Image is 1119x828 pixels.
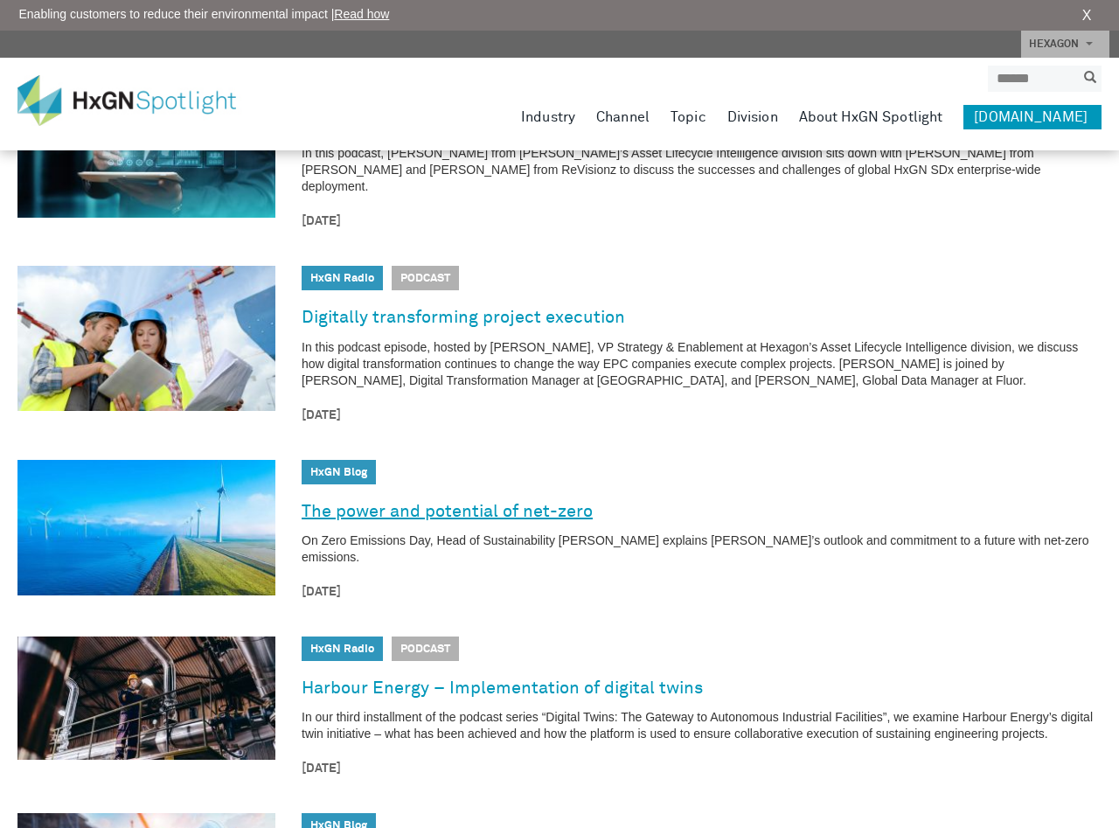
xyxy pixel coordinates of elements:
time: [DATE] [302,407,1102,425]
a: Division [727,105,778,129]
a: Channel [596,105,650,129]
a: The power and potential of net-zero [302,497,593,525]
a: HxGN Radio [310,273,374,284]
span: Podcast [392,637,459,661]
time: [DATE] [302,760,1102,778]
img: Harbour Energy – Implementation of digital twins [17,637,275,761]
a: Topic [671,105,706,129]
a: Digitally transforming project execution [302,303,625,331]
p: In this podcast, [PERSON_NAME] from [PERSON_NAME]’s Asset Lifecycle Intelligence division sits do... [302,145,1102,195]
a: X [1082,5,1092,26]
a: Industry [521,105,575,129]
img: The power and potential of net-zero [17,460,275,595]
a: HEXAGON [1021,31,1109,58]
a: Harbour Energy – Implementation of digital twins [302,674,703,702]
p: In this podcast episode, hosted by [PERSON_NAME], VP Strategy & Enablement at Hexagon’s Asset Lif... [302,339,1102,389]
p: On Zero Emissions Day, Head of Sustainability [PERSON_NAME] explains [PERSON_NAME]’s outlook and ... [302,532,1102,566]
a: [DOMAIN_NAME] [963,105,1102,129]
p: In our third installment of the podcast series “Digital Twins: The Gateway to Autonomous Industri... [302,709,1102,742]
time: [DATE] [302,212,1102,231]
img: HxGN Spotlight [17,75,262,126]
time: [DATE] [302,583,1102,602]
a: HxGN Blog [310,467,367,478]
span: Podcast [392,266,459,290]
a: HxGN Radio [310,644,374,655]
a: Read how [334,7,389,21]
a: About HxGN Spotlight [799,105,943,129]
span: Enabling customers to reduce their environmental impact | [19,5,390,24]
img: Digitally transforming project execution [17,266,275,411]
